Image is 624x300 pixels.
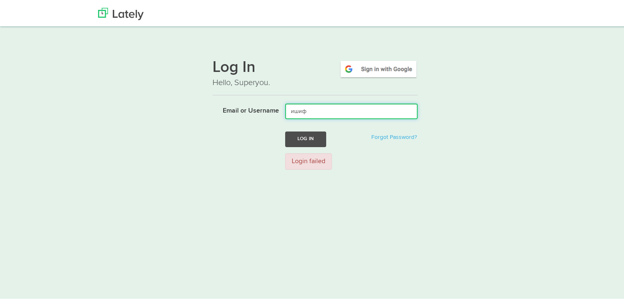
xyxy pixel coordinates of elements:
[98,6,144,18] img: Lately
[339,58,418,77] img: google-signin.png
[206,102,279,114] label: Email or Username
[285,102,418,118] input: Email or Username
[285,130,326,145] button: Log In
[371,133,417,138] a: Forgot Password?
[213,75,418,87] p: Hello, Superyou.
[213,58,418,75] h1: Log In
[285,152,332,168] div: Login failed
